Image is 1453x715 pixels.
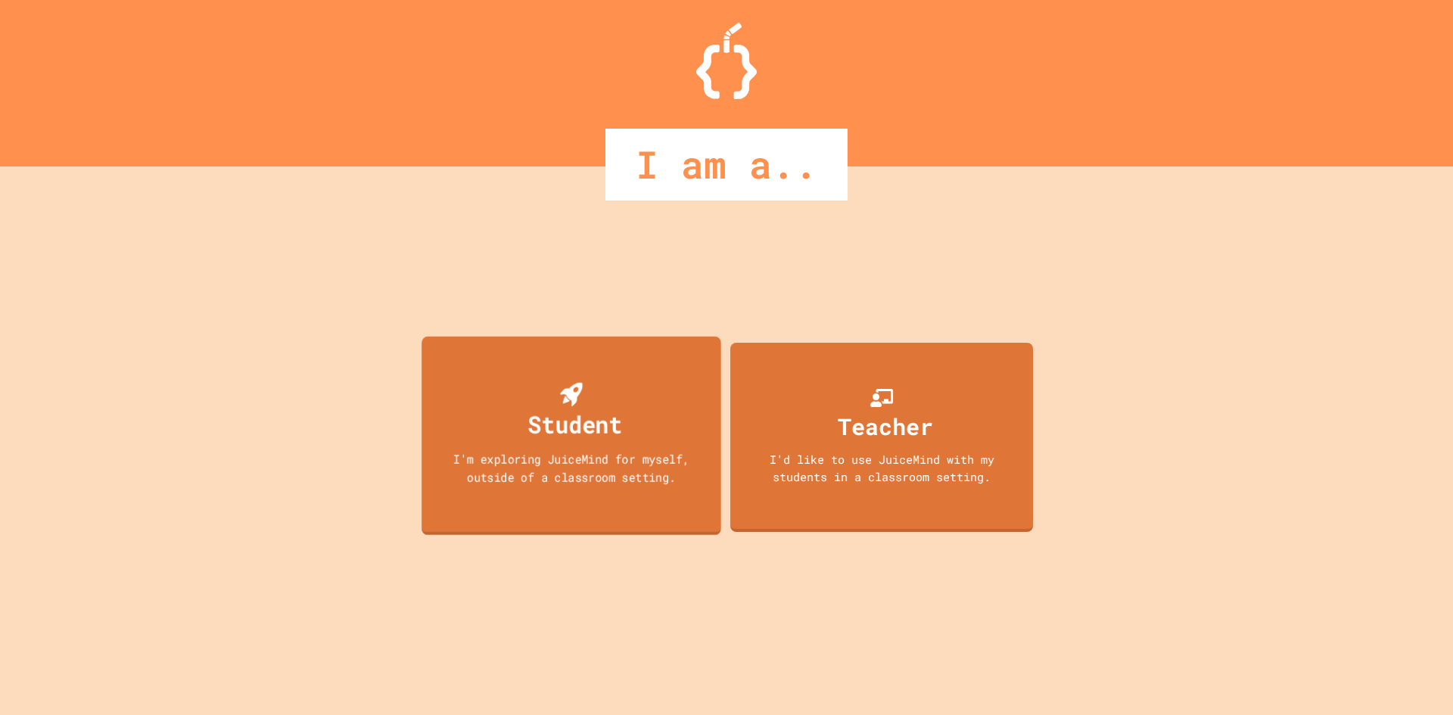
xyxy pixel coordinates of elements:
div: Teacher [838,409,933,443]
div: I'd like to use JuiceMind with my students in a classroom setting. [745,451,1018,485]
div: I'm exploring JuiceMind for myself, outside of a classroom setting. [437,449,706,485]
div: I am a.. [605,129,848,201]
img: Logo.svg [696,23,757,99]
div: Student [528,406,623,442]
